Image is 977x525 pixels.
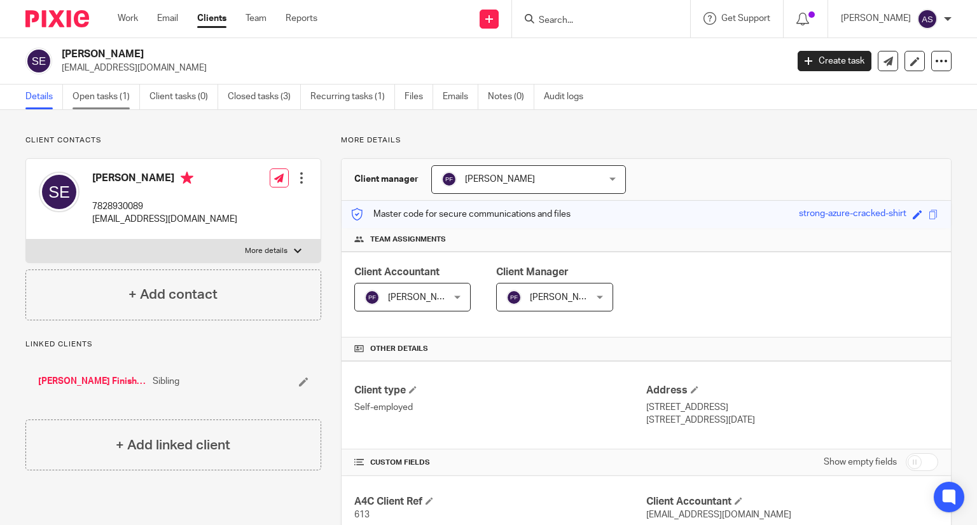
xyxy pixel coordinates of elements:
[92,200,237,213] p: 7828930089
[286,12,317,25] a: Reports
[646,401,938,414] p: [STREET_ADDRESS]
[25,339,321,350] p: Linked clients
[354,510,370,519] span: 613
[646,384,938,397] h4: Address
[388,293,458,302] span: [PERSON_NAME]
[38,375,146,388] a: [PERSON_NAME] Finishing Limited
[405,85,433,109] a: Files
[153,375,179,388] span: Sibling
[181,172,193,184] i: Primary
[496,267,569,277] span: Client Manager
[25,135,321,146] p: Client contacts
[62,62,779,74] p: [EMAIL_ADDRESS][DOMAIN_NAME]
[443,85,478,109] a: Emails
[25,10,89,27] img: Pixie
[917,9,938,29] img: svg%3E
[798,51,871,71] a: Create task
[25,48,52,74] img: svg%3E
[721,14,770,23] span: Get Support
[544,85,593,109] a: Audit logs
[351,208,571,221] p: Master code for secure communications and files
[116,435,230,455] h4: + Add linked client
[506,290,522,305] img: svg%3E
[228,85,301,109] a: Closed tasks (3)
[128,285,218,304] h4: + Add contact
[488,85,534,109] a: Notes (0)
[62,48,635,61] h2: [PERSON_NAME]
[310,85,395,109] a: Recurring tasks (1)
[39,172,80,212] img: svg%3E
[341,135,952,146] p: More details
[364,290,380,305] img: svg%3E
[646,414,938,426] p: [STREET_ADDRESS][DATE]
[530,293,600,302] span: [PERSON_NAME]
[245,246,288,256] p: More details
[799,207,906,222] div: strong-azure-cracked-shirt
[118,12,138,25] a: Work
[354,173,419,186] h3: Client manager
[824,456,897,468] label: Show empty fields
[646,510,791,519] span: [EMAIL_ADDRESS][DOMAIN_NAME]
[354,495,646,508] h4: A4C Client Ref
[149,85,218,109] a: Client tasks (0)
[25,85,63,109] a: Details
[370,235,446,245] span: Team assignments
[465,175,535,184] span: [PERSON_NAME]
[537,15,652,27] input: Search
[646,495,938,508] h4: Client Accountant
[354,458,646,468] h4: CUSTOM FIELDS
[73,85,140,109] a: Open tasks (1)
[441,172,457,187] img: svg%3E
[841,12,911,25] p: [PERSON_NAME]
[246,12,267,25] a: Team
[197,12,226,25] a: Clients
[354,384,646,397] h4: Client type
[354,401,646,414] p: Self-employed
[157,12,178,25] a: Email
[92,213,237,226] p: [EMAIL_ADDRESS][DOMAIN_NAME]
[370,344,428,354] span: Other details
[92,172,237,187] h4: [PERSON_NAME]
[354,267,440,277] span: Client Accountant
